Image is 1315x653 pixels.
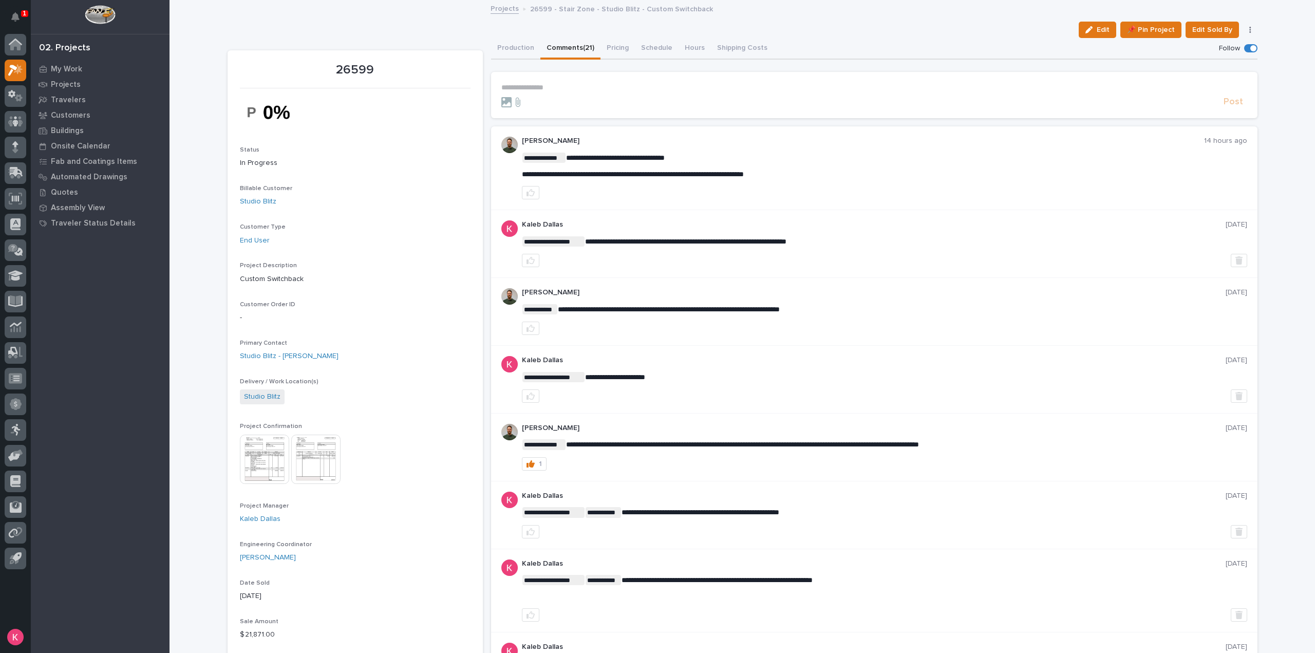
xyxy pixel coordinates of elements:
[240,196,276,207] a: Studio Blitz
[635,38,679,60] button: Schedule
[522,492,1226,500] p: Kaleb Dallas
[240,274,471,285] p: Custom Switchback
[501,492,518,508] img: ACg8ocJFQJZtOpq0mXhEl6L5cbQXDkmdPAf0fdoBPnlMfqfX=s96-c
[711,38,774,60] button: Shipping Costs
[240,185,292,192] span: Billable Customer
[31,61,170,77] a: My Work
[522,322,539,335] button: like this post
[240,224,286,230] span: Customer Type
[240,379,318,385] span: Delivery / Work Location(s)
[51,96,86,105] p: Travelers
[501,559,518,576] img: ACg8ocJFQJZtOpq0mXhEl6L5cbQXDkmdPAf0fdoBPnlMfqfX=s96-c
[51,219,136,228] p: Traveler Status Details
[1226,220,1247,229] p: [DATE]
[501,424,518,440] img: AATXAJw4slNr5ea0WduZQVIpKGhdapBAGQ9xVsOeEvl5=s96-c
[1231,608,1247,622] button: Delete post
[240,63,471,78] p: 26599
[23,10,26,17] p: 1
[1219,96,1247,108] button: Post
[5,6,26,28] button: Notifications
[240,542,312,548] span: Engineering Coordinator
[1226,492,1247,500] p: [DATE]
[240,95,317,130] img: GBkxU5hqYy_LMpcLBXRTZH2r5iMkf56OGDdAvQeeD6g
[51,188,78,197] p: Quotes
[530,3,713,14] p: 26599 - Stair Zone - Studio Blitz - Custom Switchback
[522,220,1226,229] p: Kaleb Dallas
[501,288,518,305] img: AATXAJw4slNr5ea0WduZQVIpKGhdapBAGQ9xVsOeEvl5=s96-c
[1231,525,1247,538] button: Delete post
[491,38,540,60] button: Production
[240,619,278,625] span: Sale Amount
[240,552,296,563] a: [PERSON_NAME]
[1226,356,1247,365] p: [DATE]
[522,254,539,267] button: like this post
[1226,643,1247,651] p: [DATE]
[240,312,471,323] p: -
[240,340,287,346] span: Primary Contact
[240,351,339,362] a: Studio Blitz - [PERSON_NAME]
[522,356,1226,365] p: Kaleb Dallas
[5,626,26,648] button: users-avatar
[31,215,170,231] a: Traveler Status Details
[244,391,280,402] a: Studio Blitz
[31,200,170,215] a: Assembly View
[31,92,170,107] a: Travelers
[522,186,539,199] button: like this post
[240,514,280,525] a: Kaleb Dallas
[39,43,90,54] div: 02. Projects
[51,111,90,120] p: Customers
[240,580,270,586] span: Date Sold
[522,288,1226,297] p: [PERSON_NAME]
[501,137,518,153] img: AATXAJw4slNr5ea0WduZQVIpKGhdapBAGQ9xVsOeEvl5=s96-c
[1204,137,1247,145] p: 14 hours ago
[522,424,1226,433] p: [PERSON_NAME]
[31,184,170,200] a: Quotes
[522,525,539,538] button: like this post
[1079,22,1116,38] button: Edit
[522,389,539,403] button: like this post
[240,158,471,169] p: In Progress
[1226,288,1247,297] p: [DATE]
[240,423,302,430] span: Project Confirmation
[1186,22,1239,38] button: Edit Sold By
[31,169,170,184] a: Automated Drawings
[1226,424,1247,433] p: [DATE]
[51,157,137,166] p: Fab and Coatings Items
[240,503,289,509] span: Project Manager
[600,38,635,60] button: Pricing
[1231,254,1247,267] button: Delete post
[522,457,547,471] button: 1
[1097,25,1110,34] span: Edit
[1219,44,1240,53] p: Follow
[1127,24,1175,36] span: 📌 Pin Project
[51,142,110,151] p: Onsite Calendar
[679,38,711,60] button: Hours
[51,65,82,74] p: My Work
[31,138,170,154] a: Onsite Calendar
[13,12,26,29] div: Notifications1
[1192,24,1232,36] span: Edit Sold By
[1226,559,1247,568] p: [DATE]
[1224,96,1243,108] span: Post
[522,137,1204,145] p: [PERSON_NAME]
[1120,22,1181,38] button: 📌 Pin Project
[522,608,539,622] button: like this post
[522,643,1226,651] p: Kaleb Dallas
[501,220,518,237] img: ACg8ocJFQJZtOpq0mXhEl6L5cbQXDkmdPAf0fdoBPnlMfqfX=s96-c
[51,203,105,213] p: Assembly View
[539,460,542,468] div: 1
[240,591,471,602] p: [DATE]
[501,356,518,372] img: ACg8ocJFQJZtOpq0mXhEl6L5cbQXDkmdPAf0fdoBPnlMfqfX=s96-c
[240,147,259,153] span: Status
[522,559,1226,568] p: Kaleb Dallas
[540,38,600,60] button: Comments (21)
[31,77,170,92] a: Projects
[1231,389,1247,403] button: Delete post
[31,123,170,138] a: Buildings
[31,154,170,169] a: Fab and Coatings Items
[51,173,127,182] p: Automated Drawings
[85,5,115,24] img: Workspace Logo
[51,80,81,89] p: Projects
[31,107,170,123] a: Customers
[51,126,84,136] p: Buildings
